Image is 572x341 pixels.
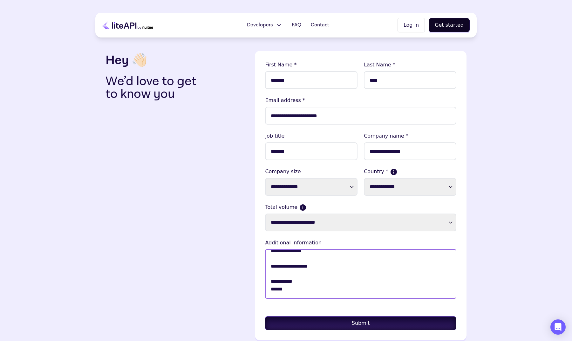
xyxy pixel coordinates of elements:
lable: Additional information [265,239,456,247]
a: FAQ [288,19,305,31]
button: If more than one country, please select where the majority of your sales come from. [391,169,397,175]
lable: Email address * [265,97,456,104]
span: Contact [311,21,329,29]
a: Contact [307,19,333,31]
label: Company size [265,168,357,175]
button: Submit [265,316,456,330]
lable: First Name * [265,61,357,69]
button: Current monthly volume your business makes in USD [300,205,306,210]
div: Open Intercom Messenger [550,319,566,335]
h3: Hey 👋🏻 [106,51,250,70]
span: FAQ [292,21,301,29]
button: Log in [398,18,425,32]
label: Total volume [265,203,456,211]
button: Developers [243,19,286,31]
lable: Company name * [364,132,456,140]
label: Country * [364,168,456,175]
button: Get started [429,18,470,32]
span: Developers [247,21,273,29]
p: We’d love to get to know you [106,75,207,100]
lable: Last Name * [364,61,456,69]
lable: Job title [265,132,357,140]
